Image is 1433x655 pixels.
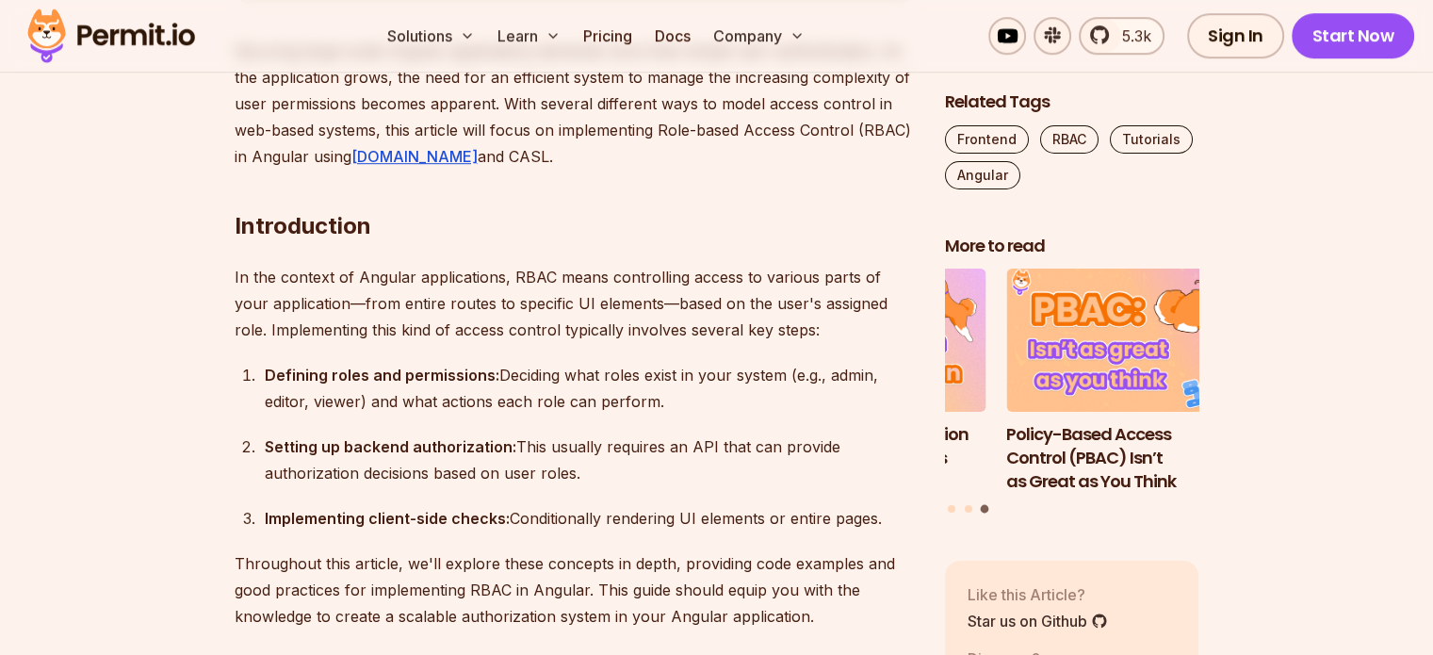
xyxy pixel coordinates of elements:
li: 3 of 3 [1006,270,1261,494]
span: 5.3k [1111,25,1151,47]
a: Tutorials [1110,125,1193,154]
p: Like this Article? [968,583,1108,606]
p: Throughout this article, we'll explore these concepts in depth, providing code examples and good ... [235,550,915,630]
h3: Implementing Authentication and Authorization in Next.js [732,423,986,470]
button: Solutions [380,17,482,55]
li: 2 of 3 [732,270,986,494]
div: Deciding what roles exist in your system (e.g., admin, editor, viewer) and what actions each role... [265,362,915,415]
h2: Related Tags [945,90,1199,114]
img: Permit logo [19,4,204,68]
img: Implementing Authentication and Authorization in Next.js [732,270,986,413]
h2: Introduction [235,136,915,241]
a: Sign In [1187,13,1284,58]
a: Pricing [576,17,640,55]
a: Frontend [945,125,1029,154]
a: Star us on Github [968,610,1108,632]
h3: Policy-Based Access Control (PBAC) Isn’t as Great as You Think [1006,423,1261,493]
p: Securing large-scale Angular applications demands more than simple user authentication. As the ap... [235,38,915,170]
a: 5.3k [1079,17,1164,55]
a: [DOMAIN_NAME] [351,147,478,166]
strong: Implementing client-side checks: [265,509,510,528]
button: Go to slide 3 [981,505,989,514]
strong: Defining roles and permissions: [265,366,499,385]
a: Policy-Based Access Control (PBAC) Isn’t as Great as You ThinkPolicy-Based Access Control (PBAC) ... [1006,270,1261,494]
strong: Setting up backend authorization: [265,437,516,456]
a: Start Now [1292,13,1415,58]
div: Conditionally rendering UI elements or entire pages. [265,505,915,532]
h2: More to read [945,235,1199,258]
a: RBAC [1040,125,1099,154]
button: Go to slide 1 [948,505,955,513]
button: Company [706,17,812,55]
img: Policy-Based Access Control (PBAC) Isn’t as Great as You Think [1006,270,1261,413]
p: In the context of Angular applications, RBAC means controlling access to various parts of your ap... [235,264,915,343]
a: Angular [945,161,1020,189]
div: This usually requires an API that can provide authorization decisions based on user roles. [265,434,915,486]
a: Docs [647,17,698,55]
button: Go to slide 2 [965,505,972,513]
div: Posts [945,270,1199,516]
button: Learn [490,17,568,55]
